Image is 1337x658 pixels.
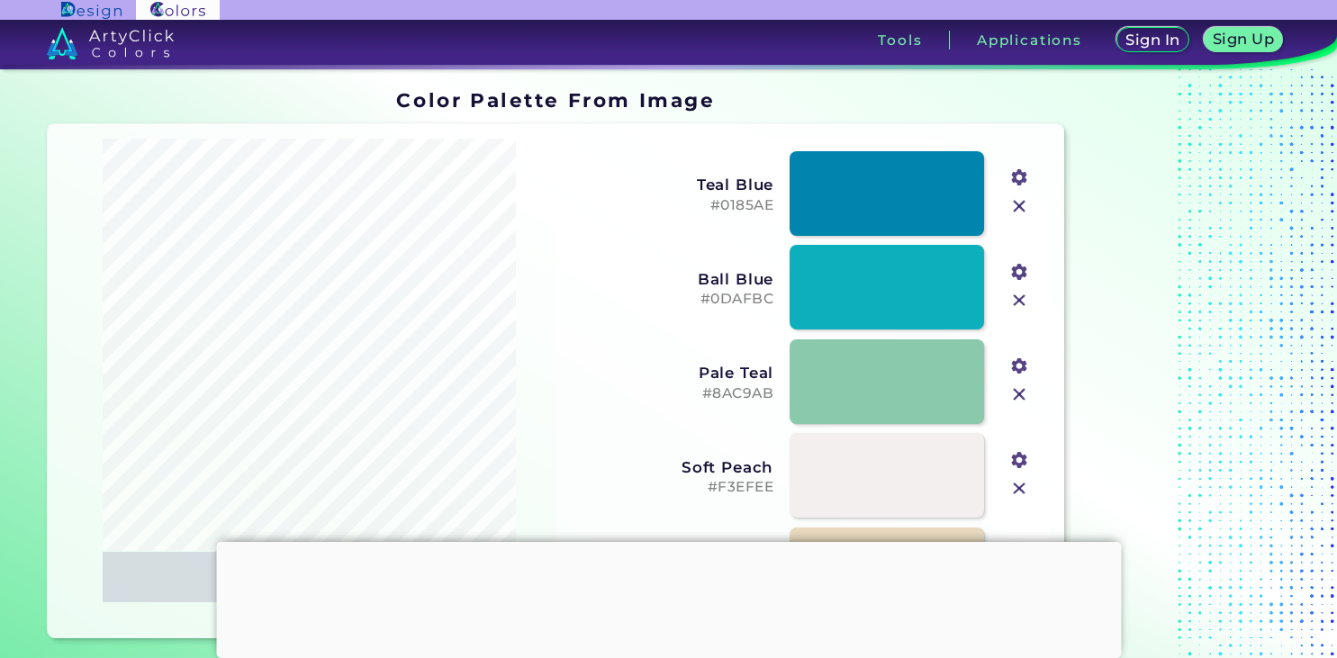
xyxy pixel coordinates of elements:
[1215,32,1271,46] h5: Sign Up
[568,364,773,382] h3: Pale Teal
[1208,29,1279,51] a: Sign Up
[568,458,773,476] h3: Soft Peach
[568,270,773,288] h3: Ball Blue
[1071,82,1296,645] iframe: Advertisement
[216,542,1121,653] iframe: Advertisement
[568,197,773,214] h5: #0185AE
[568,385,773,402] h5: #8AC9AB
[1007,289,1031,312] img: icon_close.svg
[568,291,773,308] h5: #0DAFBC
[878,33,922,47] h3: Tools
[396,86,715,113] h1: Color Palette From Image
[1120,29,1186,51] a: Sign In
[977,33,1082,47] h3: Applications
[1128,33,1177,47] h5: Sign In
[61,2,122,19] img: ArtyClick Design logo
[47,27,174,59] img: logo_artyclick_colors_white.svg
[1007,194,1031,218] img: icon_close.svg
[1007,383,1031,406] img: icon_close.svg
[1007,477,1031,500] img: icon_close.svg
[568,176,773,194] h3: Teal Blue
[568,479,773,496] h5: #F3EFEE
